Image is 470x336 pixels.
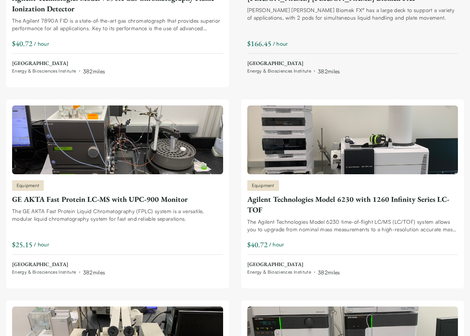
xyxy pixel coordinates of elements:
[318,67,340,75] div: 382 miles
[12,105,223,174] img: GE AKTA Fast Protein LC-MS with UPC-900 Monitor
[247,194,458,215] div: Agilent Technologies Model 6230 with 1260 Infinity Series LC-TOF
[12,60,105,67] span: [GEOGRAPHIC_DATA]
[247,105,458,174] img: Agilent Technologies Model 6230 with 1260 Infinity Series LC-TOF
[12,17,223,32] div: The Agilent 7890A FID is a state-of-the-art gas chromatograph that provides superior performance ...
[247,239,268,250] div: $40.72
[12,68,76,74] span: Energy & Biosciences Institute
[247,6,458,22] div: [PERSON_NAME] [PERSON_NAME] Biomek FXᴾ has a large deck to support a variety of applications, wit...
[34,40,49,48] span: / hour
[12,269,76,275] span: Energy & Biosciences Institute
[12,261,105,268] span: [GEOGRAPHIC_DATA]
[269,240,284,248] span: / hour
[34,240,49,248] span: / hour
[12,38,32,49] div: $40.72
[247,261,340,268] span: [GEOGRAPHIC_DATA]
[17,182,39,189] span: Equipment
[83,67,105,75] div: 382 miles
[247,105,458,276] a: Agilent Technologies Model 6230 with 1260 Infinity Series LC-TOFEquipmentAgilent Technologies Mod...
[247,38,271,49] div: $166.45
[12,194,223,204] div: GE AKTA Fast Protein LC-MS with UPC-900 Monitor
[12,239,32,250] div: $25.15
[273,40,288,48] span: / hour
[318,268,340,276] div: 382 miles
[252,182,274,189] span: Equipment
[12,207,223,223] div: The GE AKTA Fast Protein Liquid Chromatography (FPLC) system is a versatile, modular liquid chrom...
[83,268,105,276] div: 382 miles
[247,269,311,275] span: Energy & Biosciences Institute
[247,68,311,74] span: Energy & Biosciences Institute
[12,105,223,276] a: GE AKTA Fast Protein LC-MS with UPC-900 MonitorEquipmentGE AKTA Fast Protein LC-MS with UPC-900 M...
[247,218,458,233] div: The Agilent Technologies Model 6230 time-of-flight LC/MS (LC/TOF) system allows you to upgrade fr...
[247,60,340,67] span: [GEOGRAPHIC_DATA]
